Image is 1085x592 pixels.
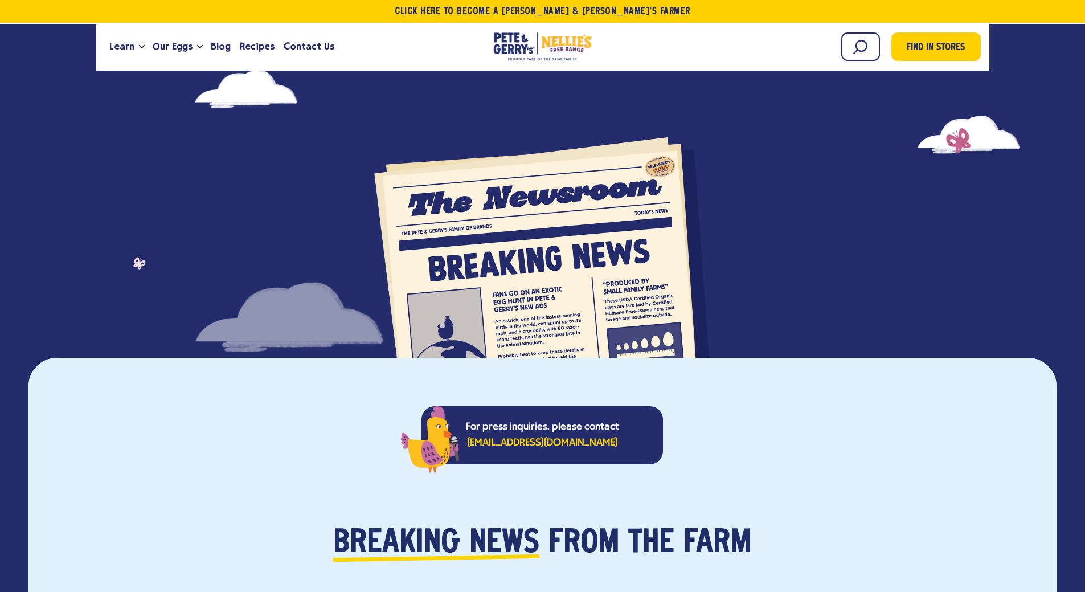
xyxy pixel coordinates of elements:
[841,32,880,61] input: Search
[907,40,965,56] span: Find in Stores
[548,526,619,561] span: from
[279,31,339,62] a: Contact Us
[148,31,197,62] a: Our Eggs
[452,419,632,451] p: For press inquiries, please contact
[206,31,235,62] a: Blog
[469,526,539,561] span: news
[109,39,134,54] span: Learn
[235,31,279,62] a: Recipes
[153,39,193,54] span: Our Eggs
[139,45,145,49] button: Open the dropdown menu for Learn
[240,39,275,54] span: Recipes
[211,39,231,54] span: Blog
[333,526,460,561] span: Breaking
[197,45,203,49] button: Open the dropdown menu for Our Eggs
[467,438,618,450] a: [EMAIL_ADDRESS][DOMAIN_NAME]
[683,526,751,561] span: farm
[284,39,334,54] span: Contact Us
[891,32,981,61] a: Find in Stores
[628,526,674,561] span: the
[105,31,139,62] a: Learn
